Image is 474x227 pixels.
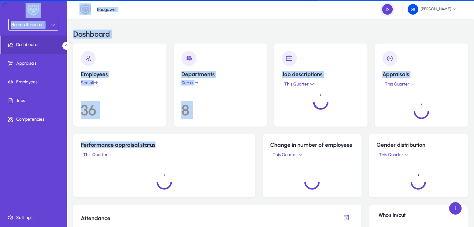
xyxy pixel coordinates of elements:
[1,60,68,67] span: Appraisals
[1,79,68,85] span: Employees
[376,151,410,159] button: This Quarter
[1,98,68,104] span: Jobs
[379,212,458,218] h1: Who's In/out
[81,80,159,86] a: See all
[382,80,416,88] button: This Quarter
[378,152,405,157] span: This Quarter
[270,151,304,159] button: This Quarter
[282,71,360,78] p: Job descriptions
[181,71,260,78] p: Departments
[97,7,117,12] p: Badgewell
[376,141,460,148] h5: Gender distribution
[282,80,315,88] button: This Quarter
[1,91,68,110] a: Jobs
[81,141,248,148] h5: Performance appraisal status
[11,22,45,27] span: Human Resources
[81,71,159,78] p: Employees
[384,81,410,87] span: This Quarter
[271,152,298,157] span: This Quarter
[408,4,457,15] span: [PERSON_NAME]
[270,141,354,148] h5: Change in number of employees
[1,215,68,221] span: Settings
[81,96,159,119] p: 36
[1,42,67,48] span: Dashboard
[1,110,68,129] a: Competencies
[1,73,68,91] a: Employees
[81,215,110,222] h5: Attendance
[1,116,68,123] span: Competencies
[408,4,418,15] img: 132.png
[181,96,260,119] p: 8
[283,81,310,87] span: This Quarter
[382,71,461,78] p: Appraisals
[1,54,68,73] a: Appraisals
[403,4,462,15] button: [PERSON_NAME]
[81,151,114,159] button: This Quarter
[73,30,110,38] h3: Dashboard
[82,152,109,157] span: This Quarter
[1,208,68,227] a: Settings
[181,80,260,86] a: See all
[79,3,91,15] img: 2.png
[26,4,41,17] img: white-logo.png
